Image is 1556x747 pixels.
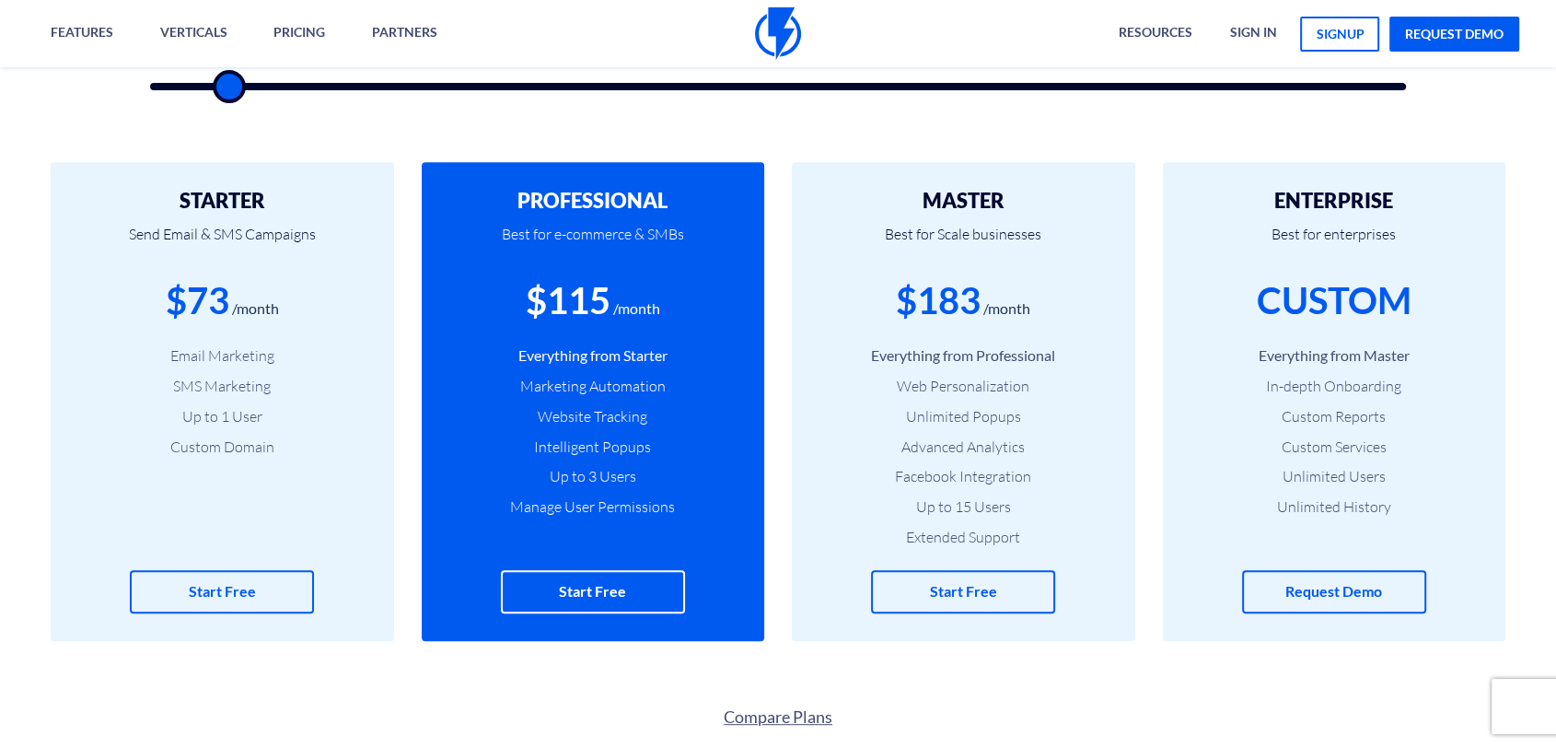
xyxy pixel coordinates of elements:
li: In-depth Onboarding [1190,376,1479,397]
li: Up to 3 Users [449,466,737,487]
h2: MASTER [819,190,1108,212]
li: Custom Reports [1190,406,1479,427]
li: Everything from Master [1190,345,1479,367]
li: Custom Domain [78,437,366,458]
div: CUSTOM [1257,274,1411,327]
li: Website Tracking [449,406,737,427]
a: Start Free [130,570,314,613]
div: /month [613,298,660,320]
li: Everything from Professional [819,345,1108,367]
p: Best for enterprises [1190,212,1479,274]
a: Start Free [501,570,685,613]
h2: STARTER [78,190,366,212]
h2: PROFESSIONAL [449,190,737,212]
h2: ENTERPRISE [1190,190,1479,212]
li: Custom Services [1190,437,1479,458]
div: /month [983,298,1030,320]
div: $115 [526,274,610,327]
div: $73 [166,274,229,327]
a: signup [1300,17,1379,52]
li: Facebook Integration [819,466,1108,487]
li: Email Marketing [78,345,366,367]
p: Best for Scale businesses [819,212,1108,274]
p: Send Email & SMS Campaigns [78,212,366,274]
a: Request Demo [1242,570,1426,613]
li: Unlimited History [1190,496,1479,518]
div: /month [232,298,279,320]
li: Web Personalization [819,376,1108,397]
li: Extended Support [819,527,1108,548]
li: Advanced Analytics [819,437,1108,458]
a: Start Free [871,570,1055,613]
li: Unlimited Popups [819,406,1108,427]
li: Marketing Automation [449,376,737,397]
li: SMS Marketing [78,376,366,397]
p: Best for e-commerce & SMBs [449,212,737,274]
li: Everything from Starter [449,345,737,367]
li: Intelligent Popups [449,437,737,458]
li: Manage User Permissions [449,496,737,518]
a: request demo [1389,17,1519,52]
div: $183 [896,274,981,327]
li: Up to 15 Users [819,496,1108,518]
li: Unlimited Users [1190,466,1479,487]
li: Up to 1 User [78,406,366,427]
